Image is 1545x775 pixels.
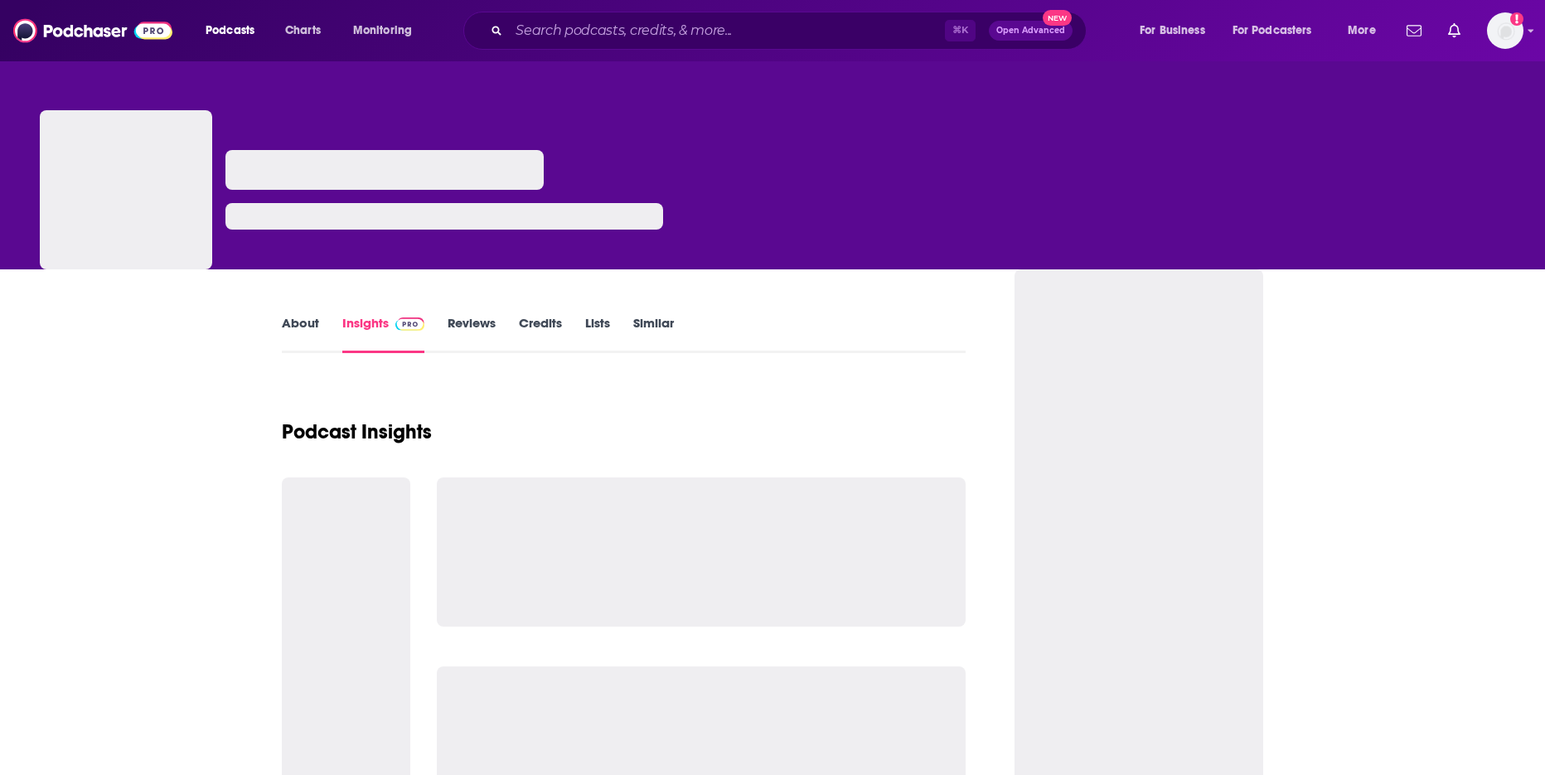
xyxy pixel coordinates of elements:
span: More [1348,19,1376,42]
img: Podchaser Pro [395,317,424,331]
a: Similar [633,315,674,353]
a: Charts [274,17,331,44]
span: Podcasts [206,19,254,42]
button: Show profile menu [1487,12,1523,49]
input: Search podcasts, credits, & more... [509,17,945,44]
span: For Business [1140,19,1205,42]
button: open menu [341,17,433,44]
a: Credits [519,315,562,353]
button: open menu [194,17,276,44]
a: Show notifications dropdown [1441,17,1467,45]
a: Reviews [448,315,496,353]
a: InsightsPodchaser Pro [342,315,424,353]
svg: Add a profile image [1510,12,1523,26]
span: Monitoring [353,19,412,42]
span: Charts [285,19,321,42]
img: Podchaser - Follow, Share and Rate Podcasts [13,15,172,46]
span: Open Advanced [996,27,1065,35]
button: open menu [1222,17,1336,44]
button: open menu [1336,17,1397,44]
a: Lists [585,315,610,353]
h1: Podcast Insights [282,419,432,444]
div: Search podcasts, credits, & more... [479,12,1102,50]
img: User Profile [1487,12,1523,49]
button: open menu [1128,17,1226,44]
a: About [282,315,319,353]
a: Show notifications dropdown [1400,17,1428,45]
span: For Podcasters [1233,19,1312,42]
button: Open AdvancedNew [989,21,1073,41]
span: Logged in as rowan.sullivan [1487,12,1523,49]
span: ⌘ K [945,20,976,41]
span: New [1043,10,1073,26]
